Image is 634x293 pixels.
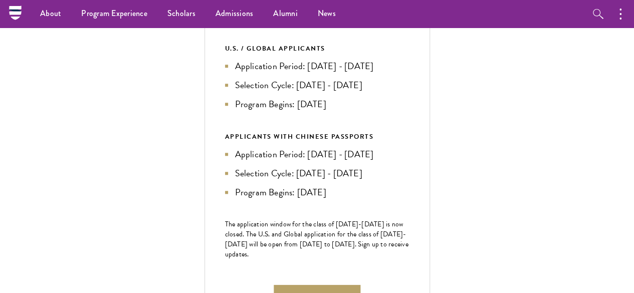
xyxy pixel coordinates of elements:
[225,185,409,199] li: Program Begins: [DATE]
[225,43,409,54] div: U.S. / GLOBAL APPLICANTS
[225,131,409,142] div: APPLICANTS WITH CHINESE PASSPORTS
[225,59,409,73] li: Application Period: [DATE] - [DATE]
[225,97,409,111] li: Program Begins: [DATE]
[225,147,409,161] li: Application Period: [DATE] - [DATE]
[225,166,409,180] li: Selection Cycle: [DATE] - [DATE]
[225,219,408,259] span: The application window for the class of [DATE]-[DATE] is now closed. The U.S. and Global applicat...
[225,78,409,92] li: Selection Cycle: [DATE] - [DATE]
